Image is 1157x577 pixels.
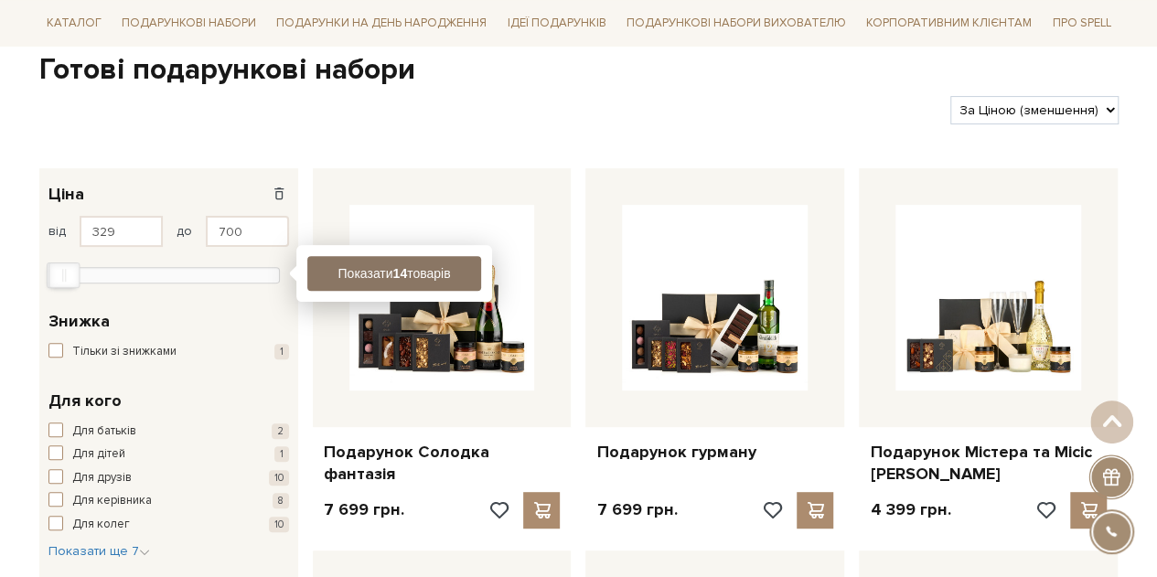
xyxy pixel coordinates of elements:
[48,422,289,441] button: Для батьків 2
[269,9,494,37] a: Подарунки на День народження
[177,223,192,240] span: до
[272,423,289,439] span: 2
[619,7,853,38] a: Подарункові набори вихователю
[48,389,122,413] span: Для кого
[48,343,289,361] button: Тільки зі знижками 1
[48,543,150,559] span: Показати ще 7
[870,442,1107,485] a: Подарунок Містера та Місіс [PERSON_NAME]
[392,266,407,281] b: 14
[72,422,136,441] span: Для батьків
[269,470,289,486] span: 10
[48,516,289,534] button: Для колег 10
[324,499,404,520] p: 7 699 грн.
[596,442,833,463] a: Подарунок гурману
[274,446,289,462] span: 1
[47,262,78,288] div: Min
[48,223,66,240] span: від
[48,182,84,207] span: Ціна
[324,442,561,485] a: Подарунок Солодка фантазія
[274,344,289,359] span: 1
[48,469,289,487] button: Для друзів 10
[48,492,289,510] button: Для керівника 8
[80,216,163,247] input: Ціна
[72,445,125,464] span: Для дітей
[39,51,1119,90] h1: Готові подарункові набори
[273,493,289,508] span: 8
[72,516,130,534] span: Для колег
[48,309,110,334] span: Знижка
[870,499,950,520] p: 4 399 грн.
[499,9,613,37] a: Ідеї подарунків
[859,7,1039,38] a: Корпоративним клієнтам
[596,499,677,520] p: 7 699 грн.
[48,542,150,561] button: Показати ще 7
[72,343,177,361] span: Тільки зі знижками
[307,256,481,291] button: Показати14товарів
[39,9,109,37] a: Каталог
[72,492,152,510] span: Для керівника
[48,445,289,464] button: Для дітей 1
[48,262,80,288] div: Max
[269,517,289,532] span: 10
[206,216,289,247] input: Ціна
[72,469,132,487] span: Для друзів
[114,9,263,37] a: Подарункові набори
[1045,9,1118,37] a: Про Spell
